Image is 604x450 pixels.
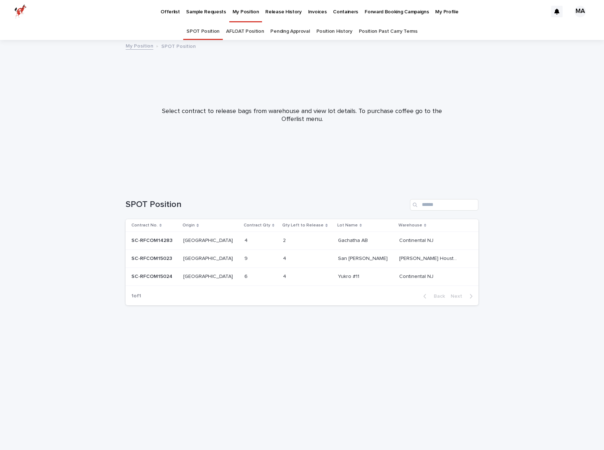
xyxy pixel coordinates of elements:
[429,294,445,299] span: Back
[14,4,27,19] img: zttTXibQQrCfv9chImQE
[126,41,153,50] a: My Position
[359,23,418,40] a: Position Past Carry Terms
[338,236,369,244] p: Gachatha AB
[338,254,389,262] p: San [PERSON_NAME]
[283,272,288,280] p: 4
[399,272,435,280] p: Continental NJ
[126,287,147,305] p: 1 of 1
[183,236,234,244] p: [GEOGRAPHIC_DATA]
[161,42,196,50] p: SPOT Position
[126,249,478,267] tr: SC-RFCOM15023SC-RFCOM15023 [GEOGRAPHIC_DATA][GEOGRAPHIC_DATA] 99 44 San [PERSON_NAME]San [PERSON_...
[316,23,352,40] a: Position History
[183,272,234,280] p: [GEOGRAPHIC_DATA]
[399,254,461,262] p: [PERSON_NAME] Houston
[244,221,270,229] p: Contract Qty
[244,272,249,280] p: 6
[398,221,422,229] p: Warehouse
[282,221,324,229] p: Qty Left to Release
[126,267,478,285] tr: SC-RFCOM15024SC-RFCOM15024 [GEOGRAPHIC_DATA][GEOGRAPHIC_DATA] 66 44 Yukro #11Yukro #11 Continenta...
[131,221,158,229] p: Contract No.
[183,254,234,262] p: [GEOGRAPHIC_DATA]
[126,199,407,210] h1: SPOT Position
[574,6,586,17] div: MA
[131,272,174,280] p: SC-RFCOM15024
[399,236,435,244] p: Continental NJ
[338,272,361,280] p: Yukro #11
[131,236,174,244] p: SC-RFCOM14283
[226,23,264,40] a: AFLOAT Position
[283,236,287,244] p: 2
[418,293,448,300] button: Back
[131,254,173,262] p: SC-RFCOM15023
[244,236,249,244] p: 4
[451,294,466,299] span: Next
[283,254,288,262] p: 4
[186,23,220,40] a: SPOT Position
[270,23,310,40] a: Pending Approval
[182,221,195,229] p: Origin
[126,232,478,250] tr: SC-RFCOM14283SC-RFCOM14283 [GEOGRAPHIC_DATA][GEOGRAPHIC_DATA] 44 22 Gachatha ABGachatha AB Contin...
[337,221,358,229] p: Lot Name
[410,199,478,211] input: Search
[158,108,446,123] p: Select contract to release bags from warehouse and view lot details. To purchase coffee go to the...
[448,293,478,300] button: Next
[244,254,249,262] p: 9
